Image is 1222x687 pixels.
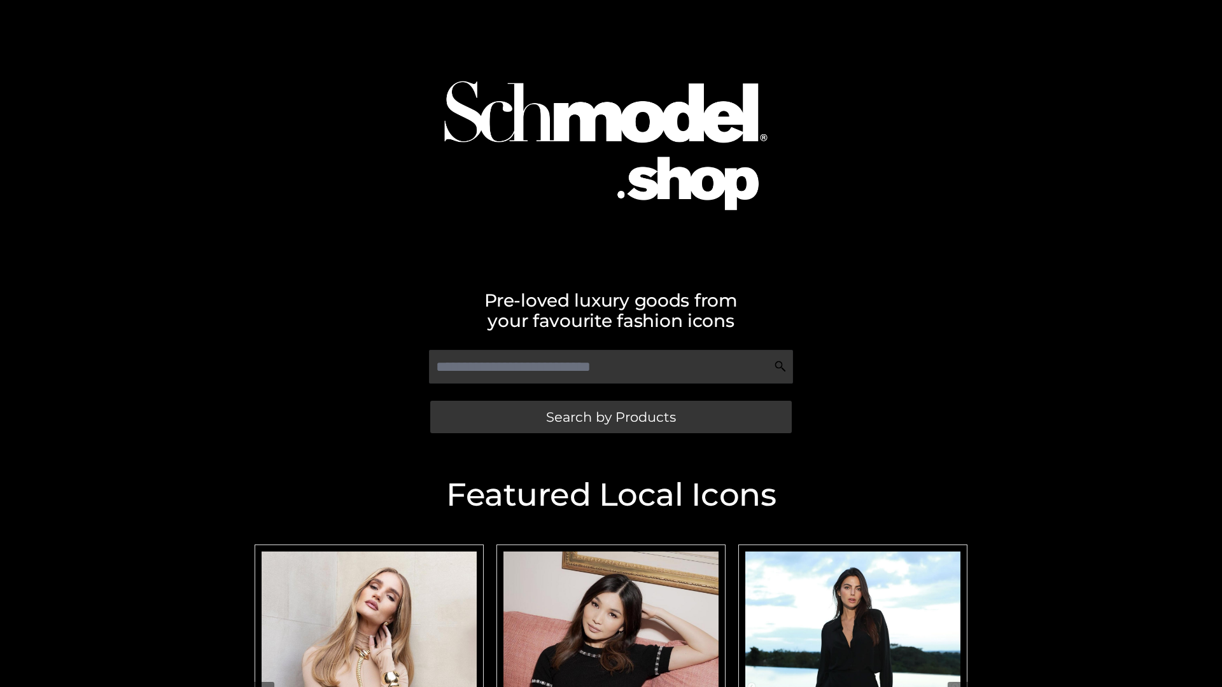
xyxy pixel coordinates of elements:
img: Search Icon [774,360,787,373]
span: Search by Products [546,410,676,424]
h2: Pre-loved luxury goods from your favourite fashion icons [248,290,974,331]
a: Search by Products [430,401,792,433]
h2: Featured Local Icons​ [248,479,974,511]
